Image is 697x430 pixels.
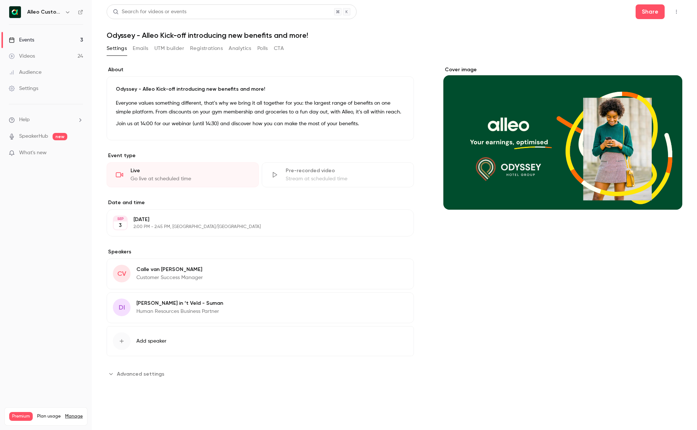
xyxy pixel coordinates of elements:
[9,36,34,44] div: Events
[9,6,21,18] img: Alleo Customer Success
[274,43,284,54] button: CTA
[136,308,223,315] p: Human Resources Business Partner
[19,133,48,140] a: SpeakerHub
[107,31,682,40] h1: Odyssey - Alleo Kick-off introducing new benefits and more!
[133,43,148,54] button: Emails
[107,368,169,380] button: Advanced settings
[443,66,682,210] section: Cover image
[136,300,223,307] p: [PERSON_NAME] in ‘t Veld - Suman
[9,69,42,76] div: Audience
[37,413,61,419] span: Plan usage
[107,326,414,356] button: Add speaker
[65,413,83,419] a: Manage
[119,222,122,229] p: 3
[9,412,33,421] span: Premium
[190,43,223,54] button: Registrations
[154,43,184,54] button: UTM builder
[257,43,268,54] button: Polls
[229,43,251,54] button: Analytics
[136,337,167,345] span: Add speaker
[116,99,405,116] p: Everyone values something different, that’s why we bring it all together for you: the largest ran...
[136,266,203,273] p: Calle van [PERSON_NAME]
[443,66,682,73] label: Cover image
[9,53,35,60] div: Videos
[131,167,250,174] div: Live
[133,224,375,230] p: 2:00 PM - 2:45 PM, [GEOGRAPHIC_DATA]/[GEOGRAPHIC_DATA]
[107,248,414,256] label: Speakers
[636,4,665,19] button: Share
[107,152,414,159] p: Event type
[107,292,414,323] div: DI[PERSON_NAME] in ‘t Veld - SumanHuman Resources Business Partner
[107,162,259,187] div: LiveGo live at scheduled time
[27,8,62,16] h6: Alleo Customer Success
[286,175,405,183] div: Stream at scheduled time
[107,66,414,73] label: About
[107,368,414,380] section: Advanced settings
[114,216,127,221] div: SEP
[117,370,164,378] span: Advanced settings
[19,149,47,157] span: What's new
[116,119,405,128] p: Join us at 14:00 for our webinar (until 14:30) and discover how you can make the most of your ben...
[9,85,38,92] div: Settings
[131,175,250,183] div: Go live at scheduled time
[117,269,126,279] span: CV
[116,86,405,93] p: Odyssey - Alleo Kick-off introducing new benefits and more!
[133,216,375,223] p: [DATE]
[119,303,125,312] span: DI
[74,150,83,156] iframe: Noticeable Trigger
[262,162,414,187] div: Pre-recorded videoStream at scheduled time
[9,116,83,124] li: help-dropdown-opener
[107,43,127,54] button: Settings
[107,199,414,206] label: Date and time
[286,167,405,174] div: Pre-recorded video
[53,133,67,140] span: new
[107,259,414,289] div: CVCalle van [PERSON_NAME]Customer Success Manager
[19,116,30,124] span: Help
[136,274,203,281] p: Customer Success Manager
[113,8,186,16] div: Search for videos or events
